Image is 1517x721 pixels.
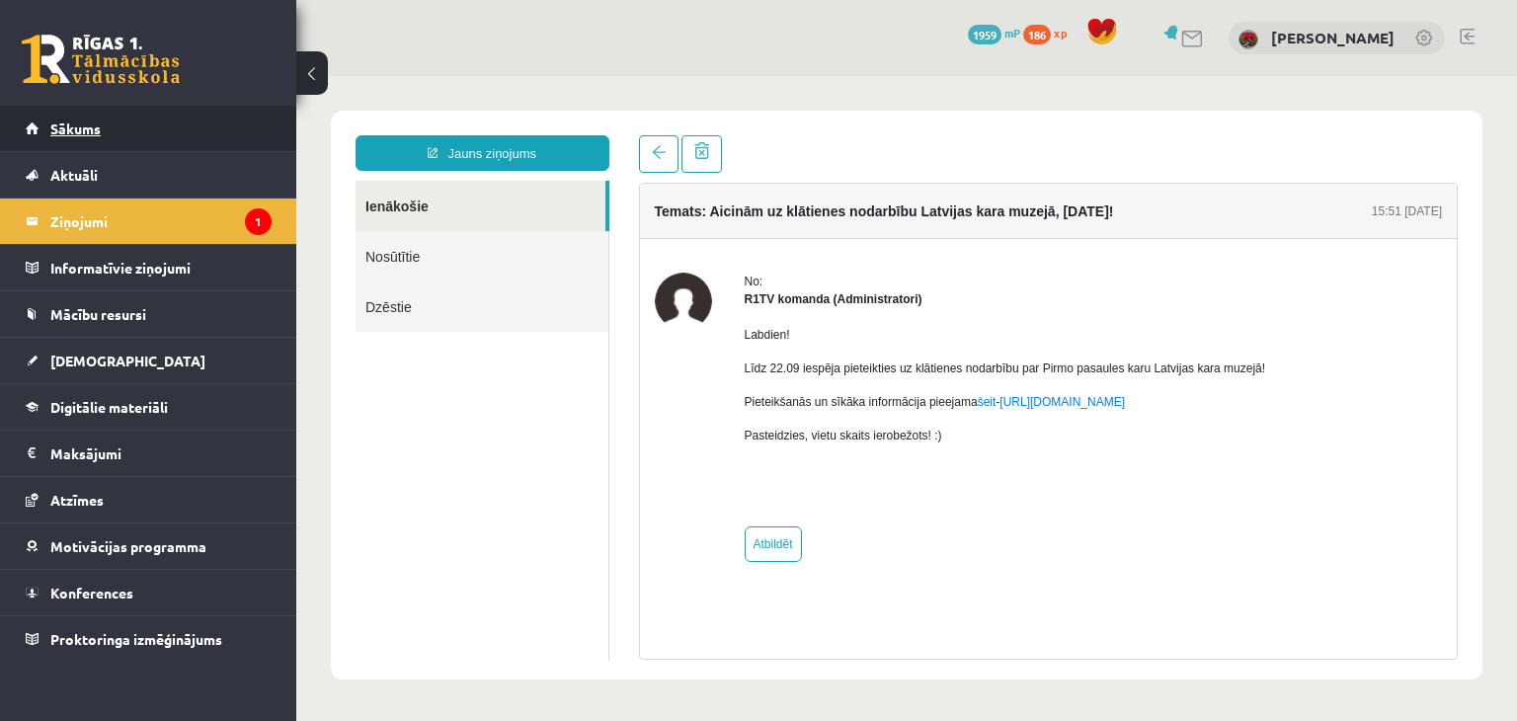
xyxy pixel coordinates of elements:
[359,127,818,143] h4: Temats: Aicinām uz klātienes nodarbību Latvijas kara muzejā, [DATE]!
[50,305,146,323] span: Mācību resursi
[245,208,272,235] i: 1
[703,319,829,333] a: [URL][DOMAIN_NAME]
[1054,25,1067,40] span: xp
[1023,25,1051,44] span: 186
[26,106,272,151] a: Sākums
[1023,25,1077,40] a: 186 xp
[1076,126,1146,144] div: 15:51 [DATE]
[448,450,506,486] a: Atbildēt
[26,152,272,198] a: Aktuāli
[26,384,272,430] a: Digitālie materiāli
[448,317,970,335] p: Pieteikšanās un sīkāka informācija pieejama -
[26,523,272,569] a: Motivācijas programma
[50,584,133,601] span: Konferences
[26,245,272,290] a: Informatīvie ziņojumi
[50,431,272,476] legend: Maksājumi
[59,155,312,205] a: Nosūtītie
[59,105,309,155] a: Ienākošie
[50,491,104,509] span: Atzīmes
[50,630,222,648] span: Proktoringa izmēģinājums
[359,197,416,254] img: R1TV komanda
[448,283,970,301] p: Līdz 22.09 iespēja pieteikties uz klātienes nodarbību par Pirmo pasaules karu Latvijas kara muzejā!
[50,398,168,416] span: Digitālie materiāli
[1271,28,1395,47] a: [PERSON_NAME]
[448,197,970,214] div: No:
[26,199,272,244] a: Ziņojumi1
[26,431,272,476] a: Maksājumi
[59,59,313,95] a: Jauns ziņojums
[26,291,272,337] a: Mācību resursi
[50,166,98,184] span: Aktuāli
[26,616,272,662] a: Proktoringa izmēģinājums
[681,319,700,333] a: šeit
[50,199,272,244] legend: Ziņojumi
[50,352,205,369] span: [DEMOGRAPHIC_DATA]
[50,245,272,290] legend: Informatīvie ziņojumi
[50,120,101,137] span: Sākums
[448,216,626,230] strong: R1TV komanda (Administratori)
[22,35,180,84] a: Rīgas 1. Tālmācības vidusskola
[968,25,1020,40] a: 1959 mP
[26,570,272,615] a: Konferences
[1238,30,1258,49] img: Tīna Šneidere
[1004,25,1020,40] span: mP
[448,250,970,268] p: Labdien!
[59,205,312,256] a: Dzēstie
[26,477,272,522] a: Atzīmes
[50,537,206,555] span: Motivācijas programma
[968,25,1001,44] span: 1959
[26,338,272,383] a: [DEMOGRAPHIC_DATA]
[448,351,970,368] p: Pasteidzies, vietu skaits ierobežots! :)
